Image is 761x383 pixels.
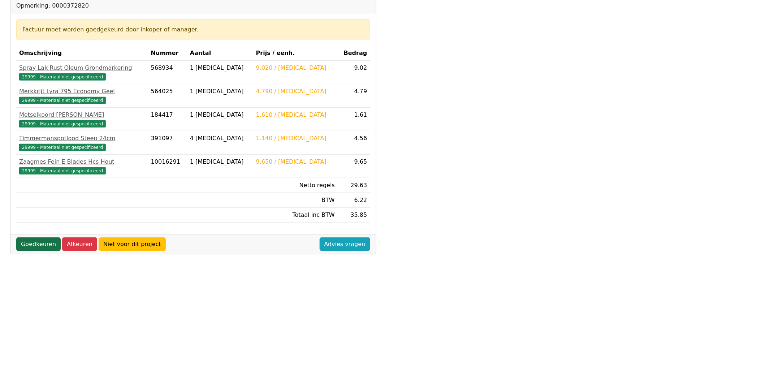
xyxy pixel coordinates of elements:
a: Goedkeuren [16,237,61,251]
div: Spray Lak Rust Oleum Grondmarkering [19,64,145,72]
span: 29999 - Materiaal niet gespecificeerd [19,144,106,151]
div: 1 [MEDICAL_DATA] [190,111,250,119]
td: 184417 [148,108,187,131]
th: Bedrag [338,46,370,61]
div: 9.020 / [MEDICAL_DATA] [256,64,335,72]
a: Niet voor dit project [99,237,166,251]
div: 1 [MEDICAL_DATA] [190,87,250,96]
div: Factuur moet worden goedgekeurd door inkoper of manager. [22,25,364,34]
div: 4 [MEDICAL_DATA] [190,134,250,143]
div: Merkkrijt Lyra 795 Economy Geel [19,87,145,96]
td: 4.56 [338,131,370,155]
a: Zaagmes Fein E Blades Hcs Hout29999 - Materiaal niet gespecificeerd [19,158,145,175]
span: 29999 - Materiaal niet gespecificeerd [19,167,106,175]
a: Metselkoord [PERSON_NAME]29999 - Materiaal niet gespecificeerd [19,111,145,128]
th: Omschrijving [16,46,148,61]
div: 1.140 / [MEDICAL_DATA] [256,134,335,143]
td: 10016291 [148,155,187,178]
th: Nummer [148,46,187,61]
a: Spray Lak Rust Oleum Grondmarkering29999 - Materiaal niet gespecificeerd [19,64,145,81]
a: Merkkrijt Lyra 795 Economy Geel29999 - Materiaal niet gespecificeerd [19,87,145,104]
div: 1 [MEDICAL_DATA] [190,64,250,72]
a: Afkeuren [62,237,97,251]
td: 568934 [148,61,187,84]
div: Timmermanspotlood Steen 24cm [19,134,145,143]
a: Timmermanspotlood Steen 24cm29999 - Materiaal niet gespecificeerd [19,134,145,151]
td: 564025 [148,84,187,108]
td: 391097 [148,131,187,155]
div: Opmerking: 0000372820 [16,1,206,10]
div: 9.650 / [MEDICAL_DATA] [256,158,335,166]
div: 1 [MEDICAL_DATA] [190,158,250,166]
td: 29.63 [338,178,370,193]
td: 1.61 [338,108,370,131]
td: Netto regels [253,178,338,193]
td: 4.79 [338,84,370,108]
span: 29999 - Materiaal niet gespecificeerd [19,120,106,128]
td: BTW [253,193,338,208]
td: 9.65 [338,155,370,178]
div: Zaagmes Fein E Blades Hcs Hout [19,158,145,166]
div: 4.790 / [MEDICAL_DATA] [256,87,335,96]
a: Advies vragen [320,237,370,251]
td: Totaal inc BTW [253,208,338,223]
span: 29999 - Materiaal niet gespecificeerd [19,97,106,104]
div: Metselkoord [PERSON_NAME] [19,111,145,119]
th: Prijs / eenh. [253,46,338,61]
th: Aantal [187,46,253,61]
td: 6.22 [338,193,370,208]
td: 9.02 [338,61,370,84]
div: 1.610 / [MEDICAL_DATA] [256,111,335,119]
td: 35.85 [338,208,370,223]
span: 29999 - Materiaal niet gespecificeerd [19,73,106,81]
